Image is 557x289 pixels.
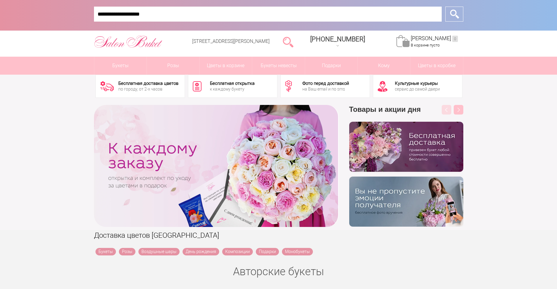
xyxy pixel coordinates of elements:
a: Подарки [256,248,279,255]
h1: Доставка цветов [GEOGRAPHIC_DATA] [94,230,463,241]
div: Фото перед доставкой [302,81,349,86]
button: Next [454,105,463,115]
img: v9wy31nijnvkfycrkduev4dhgt9psb7e.png.webp [349,177,463,227]
a: Цветы в корзине [200,57,252,75]
a: Подарки [305,57,358,75]
img: hpaj04joss48rwypv6hbykmvk1dj7zyr.png.webp [349,122,463,172]
div: сервис до самой двери [395,87,440,91]
a: Авторские букеты [233,265,324,278]
a: [STREET_ADDRESS][PERSON_NAME] [192,38,270,44]
div: Бесплатная доставка цветов [118,81,178,86]
div: на Ваш email и по sms [302,87,349,91]
a: Цветы в коробке [410,57,463,75]
h3: Товары и акции дня [349,105,463,122]
span: В корзине пусто [411,43,440,47]
span: Кому [358,57,410,75]
div: по городу, от 2-х часов [118,87,178,91]
ins: 0 [452,36,458,42]
div: к каждому букету [210,87,255,91]
a: Розы [119,248,135,255]
div: Культурные курьеры [395,81,440,86]
a: Композиции [222,248,253,255]
a: День рождения [183,248,219,255]
a: [PHONE_NUMBER] [307,33,369,50]
a: Монобукеты [282,248,313,255]
div: Бесплатная открытка [210,81,255,86]
img: Цветы Нижний Новгород [94,34,163,49]
a: Воздушные шары [138,248,180,255]
div: [PHONE_NUMBER] [310,35,365,43]
a: Букеты невесты [252,57,305,75]
a: Букеты [94,57,147,75]
a: [PERSON_NAME] [411,35,458,42]
a: Букеты [95,248,116,255]
a: Розы [147,57,199,75]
